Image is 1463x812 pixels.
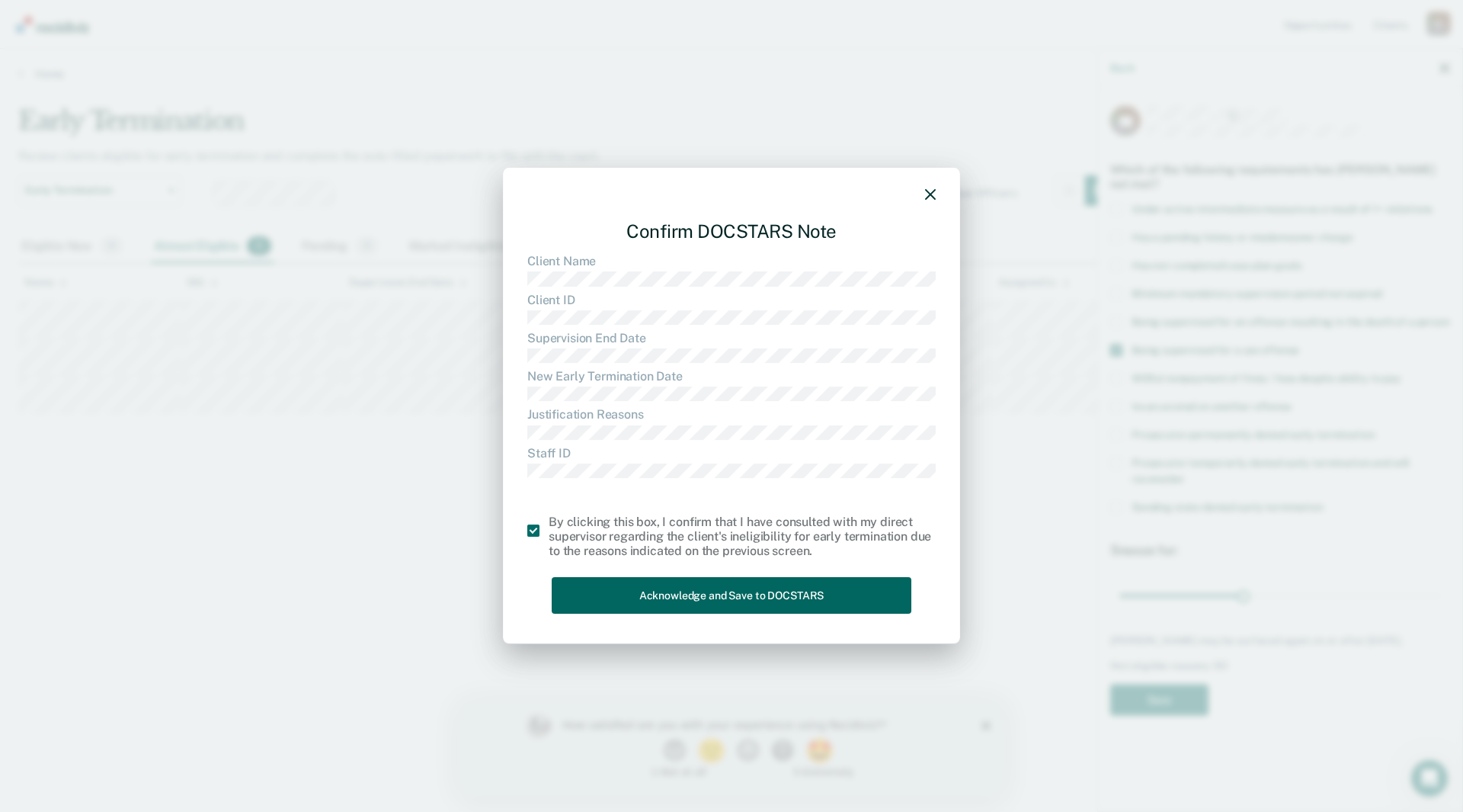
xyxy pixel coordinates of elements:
dt: New Early Termination Date [527,369,936,384]
dt: Justification Reasons [527,408,936,422]
button: 4 [312,41,339,64]
img: Profile image for Kim [67,15,91,40]
div: Confirm DOCSTARS Note [527,208,936,255]
dt: Client Name [527,254,936,268]
button: 1 [204,41,231,64]
button: 2 [238,41,270,64]
button: 3 [277,41,304,64]
div: 1 - Not at all [104,69,248,79]
button: 5 [347,41,378,64]
dt: Client ID [527,293,936,307]
div: How satisfied are you with your experience using Recidiviz? [104,20,456,34]
dt: Staff ID [527,446,936,461]
div: Close survey [523,23,532,32]
dt: Supervision End Date [527,331,936,345]
div: 5 - Extremely [335,69,479,79]
div: By clicking this box, I confirm that I have consulted with my direct supervisor regarding the cli... [549,515,936,559]
button: Acknowledge and Save to DOCSTARS [552,577,911,615]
